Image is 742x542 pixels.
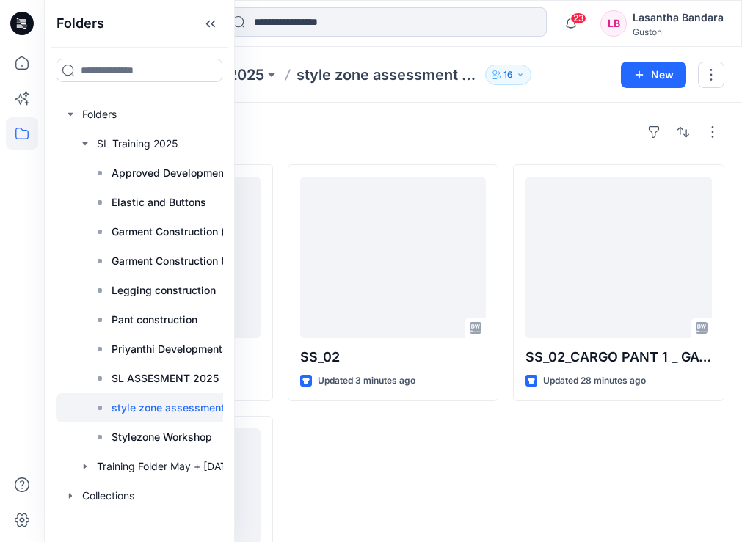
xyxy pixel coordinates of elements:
[503,67,513,83] p: 16
[112,223,264,241] p: Garment Construction ( Jacket)
[112,340,228,358] p: Priyanthi Developments
[297,65,479,85] p: style zone assessment 2025
[112,164,233,182] p: Approved Developments
[543,373,646,389] p: Updated 28 minutes ago
[633,9,724,26] div: Lasantha Bandara
[112,252,250,270] p: Garment Construction (Pant)
[318,373,415,389] p: Updated 3 minutes ago
[112,282,216,299] p: Legging construction
[112,370,219,387] p: SL ASSESMENT 2025
[621,62,686,88] button: New
[300,347,487,367] p: SS_02
[485,65,531,85] button: 16
[112,399,253,417] p: style zone assessment 2025
[570,12,586,24] span: 23
[600,10,627,37] div: LB
[633,26,724,37] div: Guston
[112,194,206,211] p: Elastic and Buttons
[525,347,712,367] p: SS_02_CARGO PANT 1 _ GAYAN
[112,428,212,446] p: Stylezone Workshop
[112,311,197,329] p: Pant construction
